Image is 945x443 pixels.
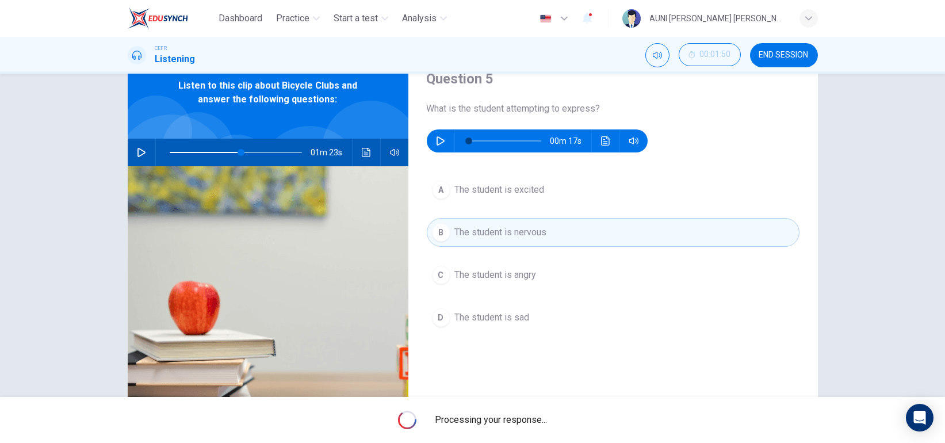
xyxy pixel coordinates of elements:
span: The student is angry [455,268,537,282]
div: D [432,308,450,327]
button: 00:01:50 [679,43,741,66]
button: DThe student is sad [427,303,799,332]
button: END SESSION [750,43,818,67]
div: Hide [679,43,741,67]
div: Mute [645,43,669,67]
div: Open Intercom Messenger [906,404,933,431]
img: en [538,14,553,23]
div: B [432,223,450,242]
span: Start a test [334,12,378,25]
button: AThe student is excited [427,175,799,204]
span: 00:01:50 [700,50,731,59]
span: The student is excited [455,183,545,197]
button: Click to see the audio transcription [357,139,376,166]
div: A [432,181,450,199]
div: AUNI [PERSON_NAME] [PERSON_NAME] [650,12,786,25]
img: EduSynch logo [128,7,188,30]
span: END SESSION [759,51,809,60]
a: EduSynch logo [128,7,215,30]
div: C [432,266,450,284]
button: Click to see the audio transcription [596,129,615,152]
button: Analysis [397,8,452,29]
span: The student is sad [455,311,530,324]
span: Analysis [402,12,437,25]
img: Profile picture [622,9,641,28]
span: What is the student attempting to express? [427,102,799,116]
button: BThe student is nervous [427,218,799,247]
span: 01m 23s [311,139,352,166]
h4: Question 5 [427,70,799,88]
span: CEFR [155,44,167,52]
span: 00m 17s [550,129,591,152]
button: Practice [271,8,324,29]
span: Listen to this clip about Bicycle Clubs and answer the following questions: [165,79,371,106]
h1: Listening [155,52,196,66]
button: Start a test [329,8,393,29]
span: The student is nervous [455,226,547,239]
button: Dashboard [214,8,267,29]
span: Practice [276,12,309,25]
span: Processing your response... [435,413,547,427]
button: CThe student is angry [427,261,799,289]
span: Dashboard [219,12,262,25]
